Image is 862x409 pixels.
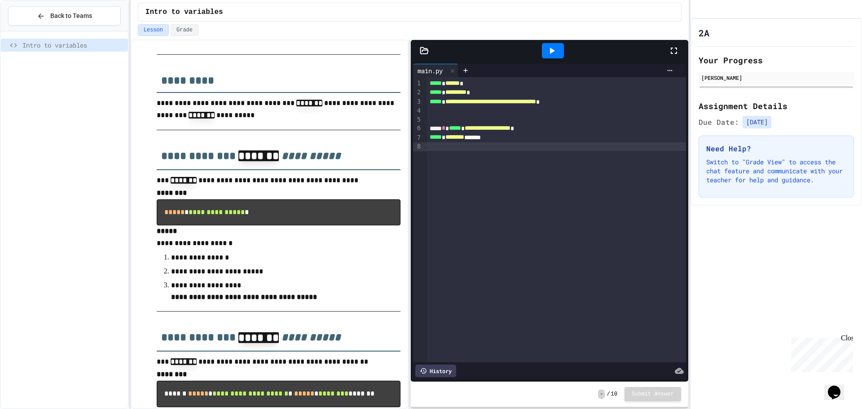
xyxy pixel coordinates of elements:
div: [PERSON_NAME] [701,74,851,82]
span: [DATE] [743,116,771,128]
span: / [607,391,610,398]
div: 6 [413,124,422,133]
span: Back to Teams [50,11,92,21]
button: Submit Answer [625,387,681,401]
p: Switch to "Grade View" to access the chat feature and communicate with your teacher for help and ... [706,158,846,185]
span: Submit Answer [632,391,674,398]
span: Due Date: [699,117,739,128]
div: main.py [413,66,447,75]
iframe: chat widget [824,373,853,400]
div: 1 [413,79,422,88]
div: 5 [413,115,422,124]
h2: Assignment Details [699,100,854,112]
iframe: chat widget [787,334,853,372]
div: 7 [413,133,422,142]
h2: Your Progress [699,54,854,66]
div: History [415,365,456,377]
button: Lesson [138,24,169,36]
div: Chat with us now!Close [4,4,62,57]
div: 2 [413,88,422,97]
div: 3 [413,97,422,106]
button: Back to Teams [8,6,121,26]
span: 10 [611,391,617,398]
span: Intro to variables [22,40,124,50]
h1: 2A [699,26,709,39]
span: - [598,390,605,399]
div: 8 [413,142,422,151]
span: Intro to variables [145,7,223,18]
h3: Need Help? [706,143,846,154]
div: 4 [413,106,422,115]
button: Grade [171,24,198,36]
div: main.py [413,64,458,77]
